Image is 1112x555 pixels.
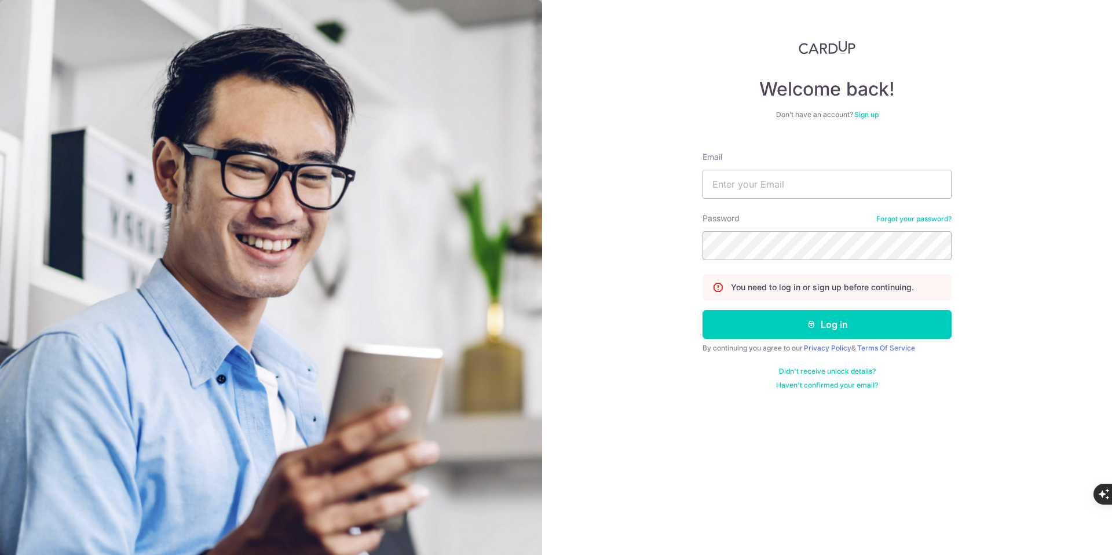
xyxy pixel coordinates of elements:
img: CardUp Logo [799,41,855,54]
a: Terms Of Service [857,344,915,352]
h4: Welcome back! [703,78,952,101]
label: Email [703,151,722,163]
a: Forgot your password? [876,214,952,224]
a: Didn't receive unlock details? [779,367,876,376]
button: Log in [703,310,952,339]
a: Haven't confirmed your email? [776,381,878,390]
a: Privacy Policy [804,344,851,352]
a: Sign up [854,110,879,119]
label: Password [703,213,740,224]
input: Enter your Email [703,170,952,199]
p: You need to log in or sign up before continuing. [731,282,914,293]
div: Don’t have an account? [703,110,952,119]
div: By continuing you agree to our & [703,344,952,353]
